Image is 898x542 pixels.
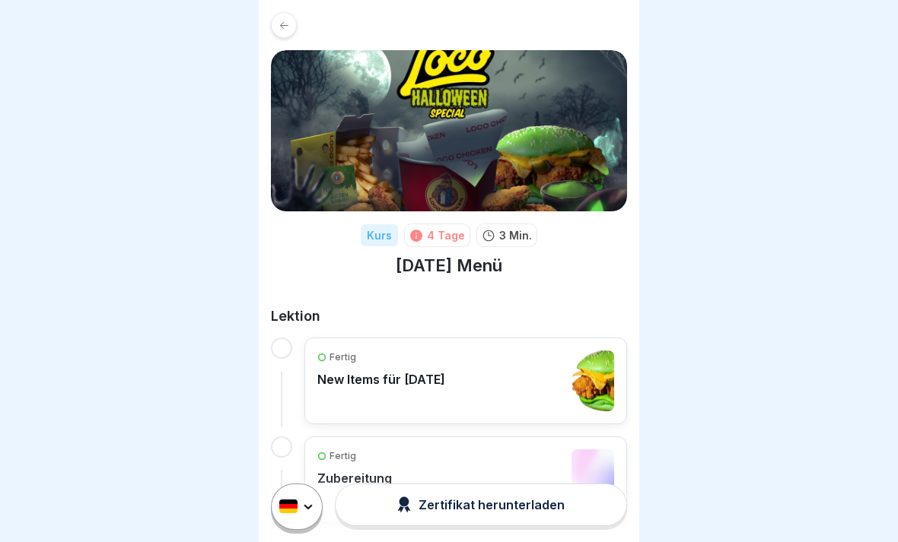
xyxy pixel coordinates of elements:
[317,449,614,510] a: FertigZubereitung
[317,350,614,411] a: FertigNew Items für [DATE]
[397,496,565,513] div: Zertifikat herunterladen
[317,471,392,486] p: Zubereitung
[427,227,465,243] div: 4 Tage
[271,307,627,325] h2: Lektion
[330,350,356,364] p: Fertig
[396,255,502,277] h1: [DATE] Menü
[279,500,298,514] img: de.svg
[572,449,614,510] img: lesson-preview-placeholder.jpg
[572,350,614,411] img: ovr94oh98ugqxvrtwzh5c81a.png
[317,372,445,387] p: New Items für [DATE]
[330,449,356,463] p: Fertig
[499,227,532,243] p: 3 Min.
[335,483,627,526] button: Zertifikat herunterladen
[361,224,398,246] div: Kurs
[271,50,627,211] img: ec5nih0dud1r891humttpyeb.png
